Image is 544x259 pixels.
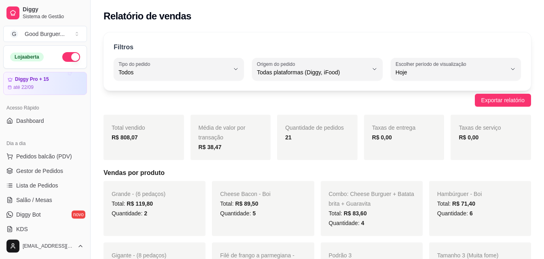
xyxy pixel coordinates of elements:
div: Loja aberta [10,53,44,61]
span: Taxas de serviço [459,124,501,131]
span: Quantidade: [329,220,364,226]
button: Tipo do pedidoTodos [114,58,244,80]
span: Grande - (6 pedaços) [112,191,165,197]
span: Cheese Bacon - Boi [220,191,271,197]
button: Select a team [3,26,87,42]
span: Diggy Bot [16,211,41,219]
button: Escolher período de visualizaçãoHoje [391,58,521,80]
span: Hoje [396,68,506,76]
button: [EMAIL_ADDRESS][DOMAIN_NAME] [3,236,87,256]
span: R$ 119,80 [127,200,153,207]
span: Taxas de entrega [372,124,415,131]
span: Hambúrguer - Boi [437,191,482,197]
span: 2 [144,210,147,217]
span: Quantidade: [220,210,256,217]
span: Total: [220,200,258,207]
div: Acesso Rápido [3,101,87,114]
span: R$ 89,50 [235,200,258,207]
span: KDS [16,225,28,233]
span: Gigante - (8 pedaços) [112,252,166,259]
h5: Vendas por produto [104,168,531,178]
strong: R$ 0,00 [372,134,392,141]
span: Pedidos balcão (PDV) [16,152,72,160]
span: [EMAIL_ADDRESS][DOMAIN_NAME] [23,243,74,249]
a: KDS [3,223,87,236]
span: Total vendido [112,124,145,131]
a: Diggy Pro + 15até 22/09 [3,72,87,95]
span: Total: [112,200,153,207]
a: Diggy Botnovo [3,208,87,221]
a: DiggySistema de Gestão [3,3,87,23]
a: Lista de Pedidos [3,179,87,192]
span: Quantidade de pedidos [285,124,344,131]
strong: R$ 0,00 [459,134,478,141]
article: Diggy Pro + 15 [15,76,49,82]
span: Média de valor por transação [199,124,246,141]
article: até 22/09 [13,84,34,91]
a: Dashboard [3,114,87,127]
span: 4 [361,220,364,226]
p: Filtros [114,42,133,52]
strong: R$ 808,07 [112,134,138,141]
strong: 21 [285,134,292,141]
span: 5 [252,210,256,217]
span: R$ 83,60 [344,210,367,217]
label: Tipo do pedido [119,61,153,67]
span: Quantidade: [112,210,147,217]
span: Todas plataformas (Diggy, iFood) [257,68,368,76]
button: Exportar relatório [475,94,531,107]
span: Todos [119,68,229,76]
span: G [10,30,18,38]
span: Gestor de Pedidos [16,167,63,175]
span: Diggy [23,6,84,13]
span: Dashboard [16,117,44,125]
span: Sistema de Gestão [23,13,84,20]
button: Pedidos balcão (PDV) [3,150,87,163]
label: Escolher período de visualização [396,61,469,67]
span: Tamanho 3 (Muita fome) [437,252,499,259]
span: Quantidade: [437,210,473,217]
span: Total: [437,200,475,207]
span: Total: [329,210,367,217]
span: Salão / Mesas [16,196,52,204]
button: Alterar Status [62,52,80,62]
span: Combo: Cheese Burguer + Batata brita + Guaravita [329,191,414,207]
a: Salão / Mesas [3,194,87,206]
div: Good Burguer ... [25,30,65,38]
span: 6 [470,210,473,217]
span: R$ 71,40 [452,200,475,207]
span: Exportar relatório [481,96,525,105]
strong: R$ 38,47 [199,144,222,150]
label: Origem do pedido [257,61,298,67]
button: Origem do pedidoTodas plataformas (Diggy, iFood) [252,58,382,80]
h2: Relatório de vendas [104,10,191,23]
span: Podrão 3 [329,252,352,259]
a: Gestor de Pedidos [3,164,87,177]
span: Lista de Pedidos [16,181,58,190]
div: Dia a dia [3,137,87,150]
